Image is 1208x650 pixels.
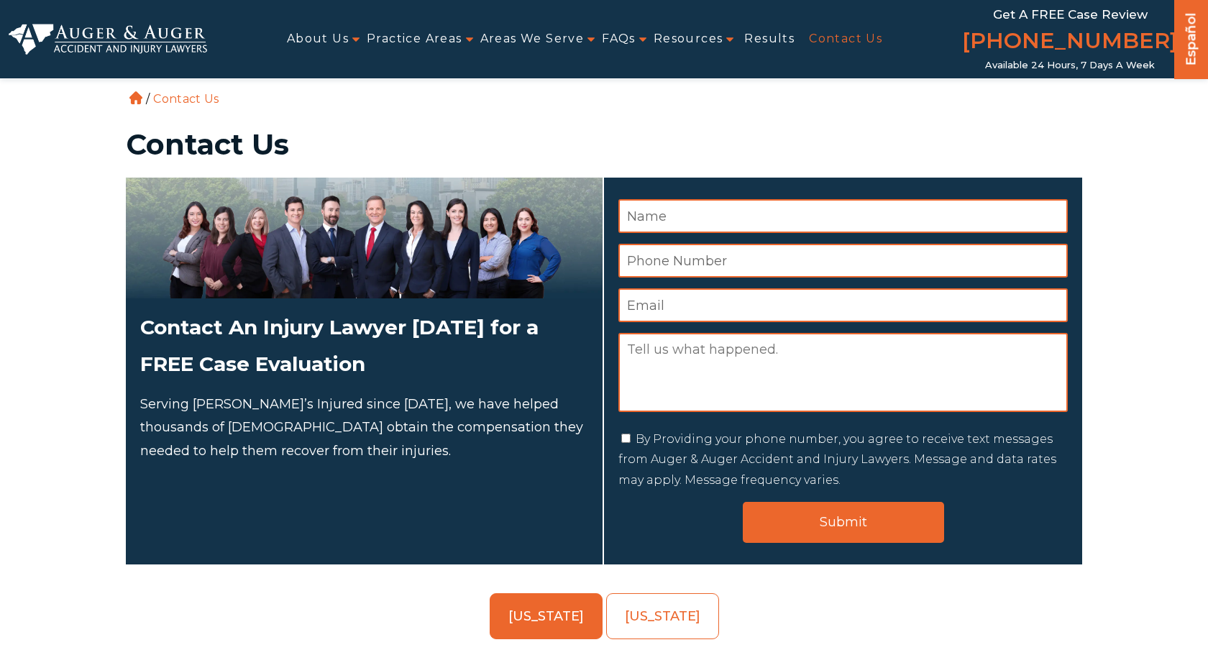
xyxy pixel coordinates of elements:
a: Home [129,91,142,104]
a: Practice Areas [367,23,462,55]
a: Areas We Serve [480,23,585,55]
input: Submit [743,502,944,543]
a: [US_STATE] [490,593,603,639]
input: Phone Number [618,244,1068,278]
a: About Us [287,23,349,55]
a: Results [744,23,795,55]
img: Attorneys [126,178,603,298]
a: FAQs [602,23,636,55]
a: Contact Us [809,23,882,55]
h1: Contact Us [126,130,1082,159]
li: Contact Us [150,92,222,106]
span: Get a FREE Case Review [993,7,1148,22]
p: Serving [PERSON_NAME]’s Injured since [DATE], we have helped thousands of [DEMOGRAPHIC_DATA] obta... [140,393,588,462]
h2: Contact An Injury Lawyer [DATE] for a FREE Case Evaluation [140,309,588,382]
img: Auger & Auger Accident and Injury Lawyers Logo [9,24,207,54]
input: Email [618,288,1068,322]
a: [US_STATE] [606,593,719,639]
span: Available 24 Hours, 7 Days a Week [985,60,1155,71]
input: Name [618,199,1068,233]
a: [PHONE_NUMBER] [962,25,1178,60]
a: Resources [654,23,723,55]
label: By Providing your phone number, you agree to receive text messages from Auger & Auger Accident an... [618,432,1056,487]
